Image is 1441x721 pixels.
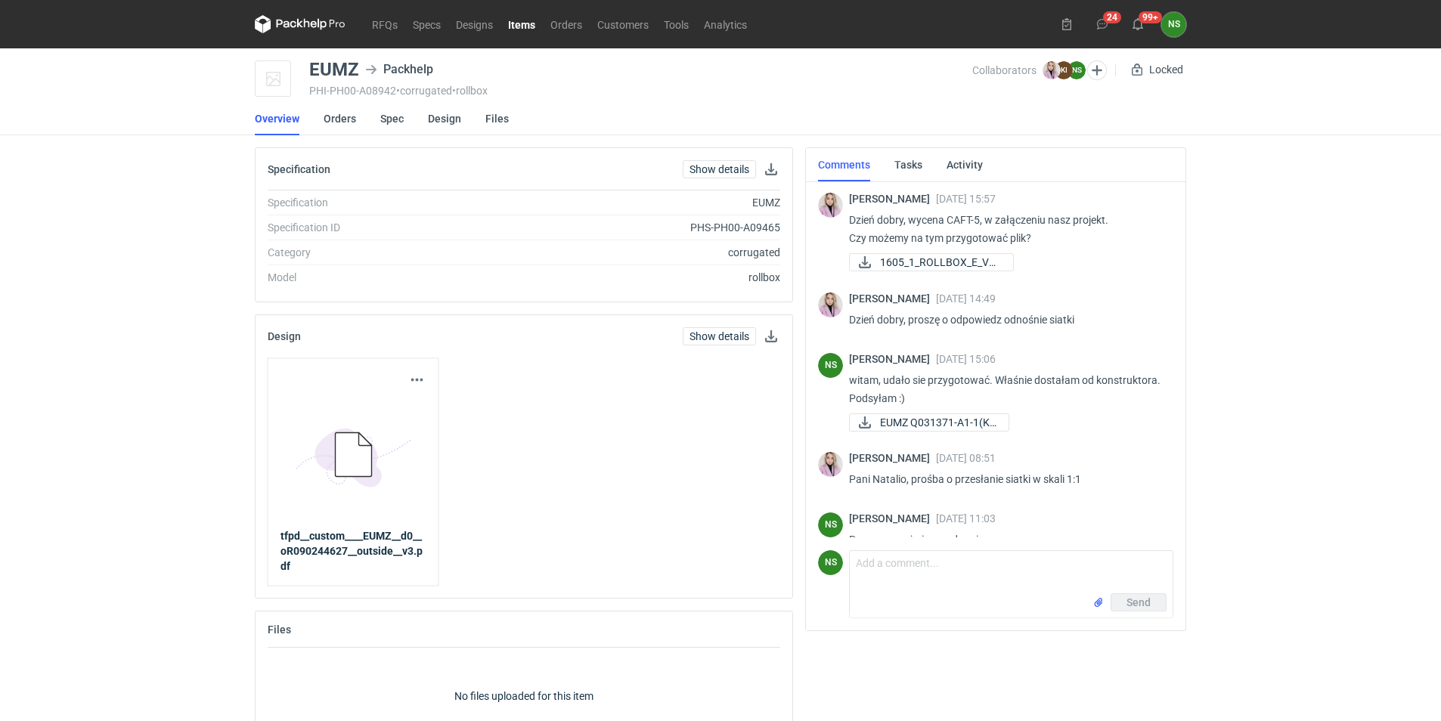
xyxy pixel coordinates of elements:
span: [PERSON_NAME] [849,193,936,205]
h2: Files [268,624,291,636]
span: • rollbox [452,85,488,97]
a: Customers [590,15,656,33]
div: Natalia Stępak [818,353,843,378]
a: Show details [683,160,756,178]
a: Tools [656,15,696,33]
p: Proszę uprzejmie. pozdrawiam [849,531,1161,549]
div: EUMZ Q031371-A1-1(K).PDF [849,413,1000,432]
a: Items [500,15,543,33]
p: Pani Natalio, prośba o przesłanie siatki w skali 1:1 [849,470,1161,488]
a: Analytics [696,15,755,33]
img: Klaudia Wiśniewska [818,452,843,477]
button: Download design [762,327,780,345]
div: Natalia Stępak [818,512,843,537]
a: EUMZ Q031371-A1-1(K)... [849,413,1009,432]
div: Natalia Stępak [1161,12,1186,37]
a: tfpd__custom____EUMZ__d0__oR090244627__outside__v3.pdf [280,528,426,574]
span: [PERSON_NAME] [849,512,936,525]
img: Klaudia Wiśniewska [818,193,843,218]
p: Dzień dobry, wycena CAFT-5, w załączeniu nasz projekt. Czy możemy na tym przygotować plik? [849,211,1161,247]
button: 24 [1090,12,1114,36]
a: Files [485,102,509,135]
div: rollbox [473,270,780,285]
h2: Specification [268,163,330,175]
div: Specification ID [268,220,473,235]
div: Specification [268,195,473,210]
div: 1605_1_ROLLBOX_E_V5- final.pdf [849,253,1000,271]
div: EUMZ [309,60,359,79]
span: • corrugated [396,85,452,97]
span: [PERSON_NAME] [849,292,936,305]
a: Activity [947,148,983,181]
button: Actions [408,371,426,389]
div: Locked [1128,60,1186,79]
img: Klaudia Wiśniewska [1043,61,1061,79]
h2: Design [268,330,301,342]
a: RFQs [364,15,405,33]
button: Send [1111,593,1167,611]
span: [DATE] 15:06 [936,353,996,365]
button: NS [1161,12,1186,37]
div: PHI-PH00-A08942 [309,85,972,97]
button: Edit collaborators [1087,60,1107,80]
a: Orders [543,15,590,33]
a: Overview [255,102,299,135]
a: Design [428,102,461,135]
a: 1605_1_ROLLBOX_E_V5-... [849,253,1014,271]
figcaption: NS [818,550,843,575]
div: corrugated [473,245,780,260]
a: Show details [683,327,756,345]
button: Download specification [762,160,780,178]
span: [PERSON_NAME] [849,452,936,464]
button: 99+ [1126,12,1150,36]
span: [DATE] 14:49 [936,292,996,305]
figcaption: NS [1068,61,1086,79]
a: Spec [380,102,404,135]
p: witam, udało sie przygotować. Właśnie dostałam od konstruktora. Podsyłam :) [849,371,1161,407]
figcaption: KI [1055,61,1073,79]
div: PHS-PH00-A09465 [473,220,780,235]
figcaption: NS [818,512,843,537]
span: [DATE] 11:03 [936,512,996,525]
a: Designs [448,15,500,33]
span: [PERSON_NAME] [849,353,936,365]
span: [DATE] 15:57 [936,193,996,205]
div: Category [268,245,473,260]
div: EUMZ [473,195,780,210]
p: No files uploaded for this item [454,689,593,704]
strong: tfpd__custom____EUMZ__d0__oR090244627__outside__v3.pdf [280,530,423,572]
span: Send [1126,597,1151,608]
a: Comments [818,148,870,181]
span: Collaborators [972,64,1037,76]
svg: Packhelp Pro [255,15,346,33]
img: Klaudia Wiśniewska [818,292,843,317]
div: Model [268,270,473,285]
span: 1605_1_ROLLBOX_E_V5-... [880,254,1001,271]
a: Tasks [894,148,922,181]
div: Natalia Stępak [818,550,843,575]
a: Orders [324,102,356,135]
figcaption: NS [818,353,843,378]
span: [DATE] 08:51 [936,452,996,464]
a: Specs [405,15,448,33]
p: Dzień dobry, proszę o odpowiedz odnośnie siatki [849,311,1161,329]
span: EUMZ Q031371-A1-1(K)... [880,414,996,431]
div: Packhelp [365,60,433,79]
